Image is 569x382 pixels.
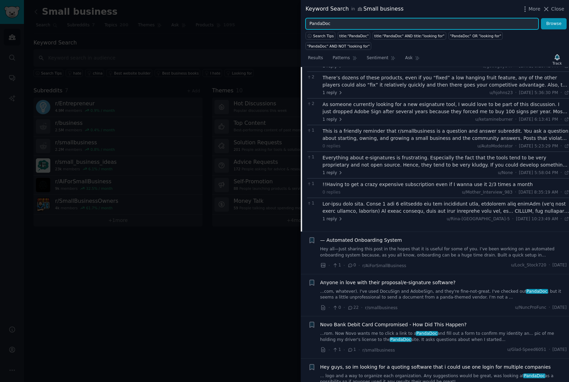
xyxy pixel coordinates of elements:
span: · [560,90,562,96]
a: "PandaDoc" OR "looking for" [449,32,503,40]
span: · [549,305,550,311]
span: r/smallbusiness [365,305,398,310]
span: · [515,189,516,196]
span: · [359,262,360,269]
input: Try a keyword related to your business [306,18,539,30]
span: · [344,346,345,354]
a: Hey guys, so im looking for a quoting software that i could use one login for multiple companies [320,364,551,371]
a: Anyone in love with their proposal/e-signature software? [320,279,456,286]
span: 1 [307,181,319,187]
span: [DATE] 5:58:04 PM [519,170,558,176]
span: PandaDoc [526,289,548,294]
a: ...com, whatever). I've used DocuSign and AdobeSign, and they're fine-not-great. I've checked out... [320,289,567,301]
span: 2 [307,74,319,80]
span: 1 [332,347,341,353]
span: u/ketamineburner [475,117,513,122]
button: Search Tips [306,32,335,40]
span: PandaDoc [390,337,412,342]
span: · [549,262,550,268]
span: · [344,304,345,311]
span: · [515,90,517,96]
span: 1 reply [323,90,343,96]
span: [DATE] 5:36:30 PM [519,90,558,96]
button: Track [550,52,564,67]
span: · [328,262,330,269]
span: · [560,143,562,149]
span: u/AutoModerator [477,144,513,148]
span: u/goodguy847 [482,64,513,68]
span: [DATE] [553,262,567,268]
span: · [344,262,345,269]
span: r/AiForSmallBusiness [362,263,406,268]
a: Ask [403,53,422,67]
span: 0 [332,305,341,311]
span: PandaDoc [416,331,438,336]
div: title:"PandaDoc" [339,34,369,38]
div: title:"PandaDoc" AND title:"looking for" [374,34,444,38]
a: Sentiment [364,53,398,67]
span: 1 reply [323,216,343,222]
a: title:"PandaDoc" [338,32,370,40]
span: · [560,117,562,123]
span: u/NuncProFunc [515,305,546,311]
a: Results [306,53,325,67]
span: 1 reply [323,117,343,123]
span: More [529,5,541,13]
span: [DATE] 8:35:19 AM [519,189,558,196]
span: [DATE] 5:23:29 PM [519,143,558,149]
span: 1 [332,262,341,268]
div: "PandaDoc" AND NOT "looking for" [307,44,370,49]
span: 1 [307,154,319,160]
a: "PandaDoc" AND NOT "looking for" [306,42,371,50]
span: in [351,6,355,12]
span: 1 reply [323,170,343,176]
a: — Automated Onboarding System [320,237,402,244]
span: r/smallbusiness [362,348,395,353]
span: · [361,304,362,311]
span: [DATE] 6:13:41 PM [519,117,558,123]
span: 0 [347,262,356,268]
span: · [560,189,562,196]
span: · [515,143,517,149]
span: · [328,346,330,354]
span: u/Mother_Interview_983 [462,190,513,195]
a: Hey all—Just sharing this post in the hopes that it is useful for some of you. I’ve been working ... [320,246,567,258]
span: u/hjohns23 [490,90,513,95]
span: · [560,216,562,222]
button: More [521,5,541,13]
a: Novo Bank Debit Card Compromised - How Did This Happen? [320,321,467,328]
span: · [359,346,360,354]
span: 1 [307,200,319,207]
a: ...rom. Now Novo wants me to click a link to aPandaDocand fill out a form to confirm my identity ... [320,331,567,343]
button: Browse [541,18,567,30]
span: Ask [405,55,413,61]
span: PandaDoc [523,373,545,378]
span: · [549,347,550,353]
span: 22 [347,305,359,311]
span: Results [308,55,323,61]
div: Track [553,61,562,66]
span: u/Glad-Speed6051 [507,347,546,353]
span: · [328,304,330,311]
span: Sentiment [367,55,388,61]
span: · [512,216,514,222]
span: [DATE] [553,347,567,353]
a: Patterns [330,53,359,67]
a: title:"PandaDoc" AND title:"looking for" [373,32,446,40]
span: · [515,170,517,176]
span: u/Rina-[GEOGRAPHIC_DATA]-5 [447,216,510,221]
span: Search Tips [313,34,334,38]
div: Keyword Search Small business [306,5,403,13]
span: 1 [347,347,356,353]
span: u/Lock_Stock720 [511,262,546,268]
span: Patterns [333,55,350,61]
span: u/None [498,170,513,175]
span: [DATE] 10:23:49 AM [516,216,558,222]
span: · [560,170,562,176]
span: [DATE] [553,305,567,311]
span: Close [551,5,564,13]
